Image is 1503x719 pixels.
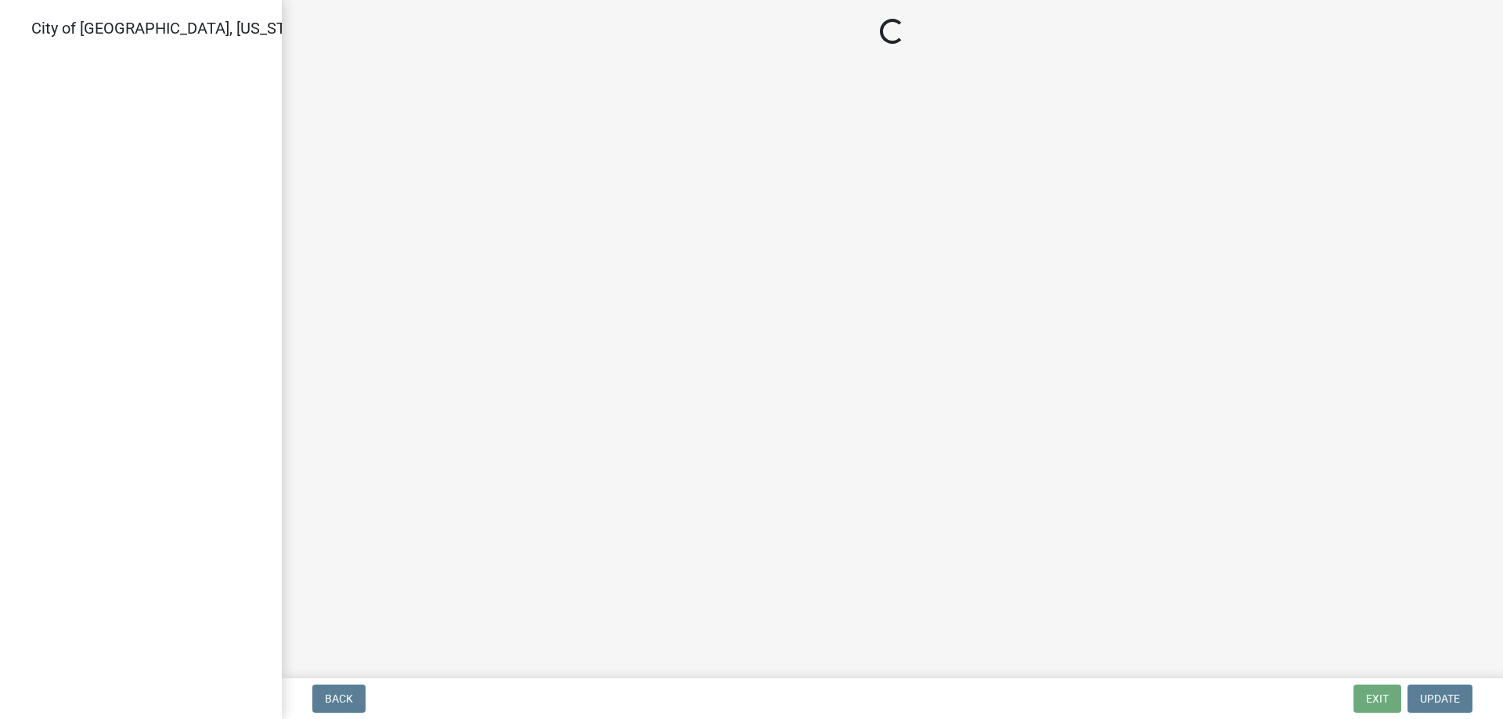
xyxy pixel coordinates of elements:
[1407,685,1472,713] button: Update
[1353,685,1401,713] button: Exit
[325,692,353,705] span: Back
[31,19,316,38] span: City of [GEOGRAPHIC_DATA], [US_STATE]
[1420,692,1460,705] span: Update
[312,685,366,713] button: Back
